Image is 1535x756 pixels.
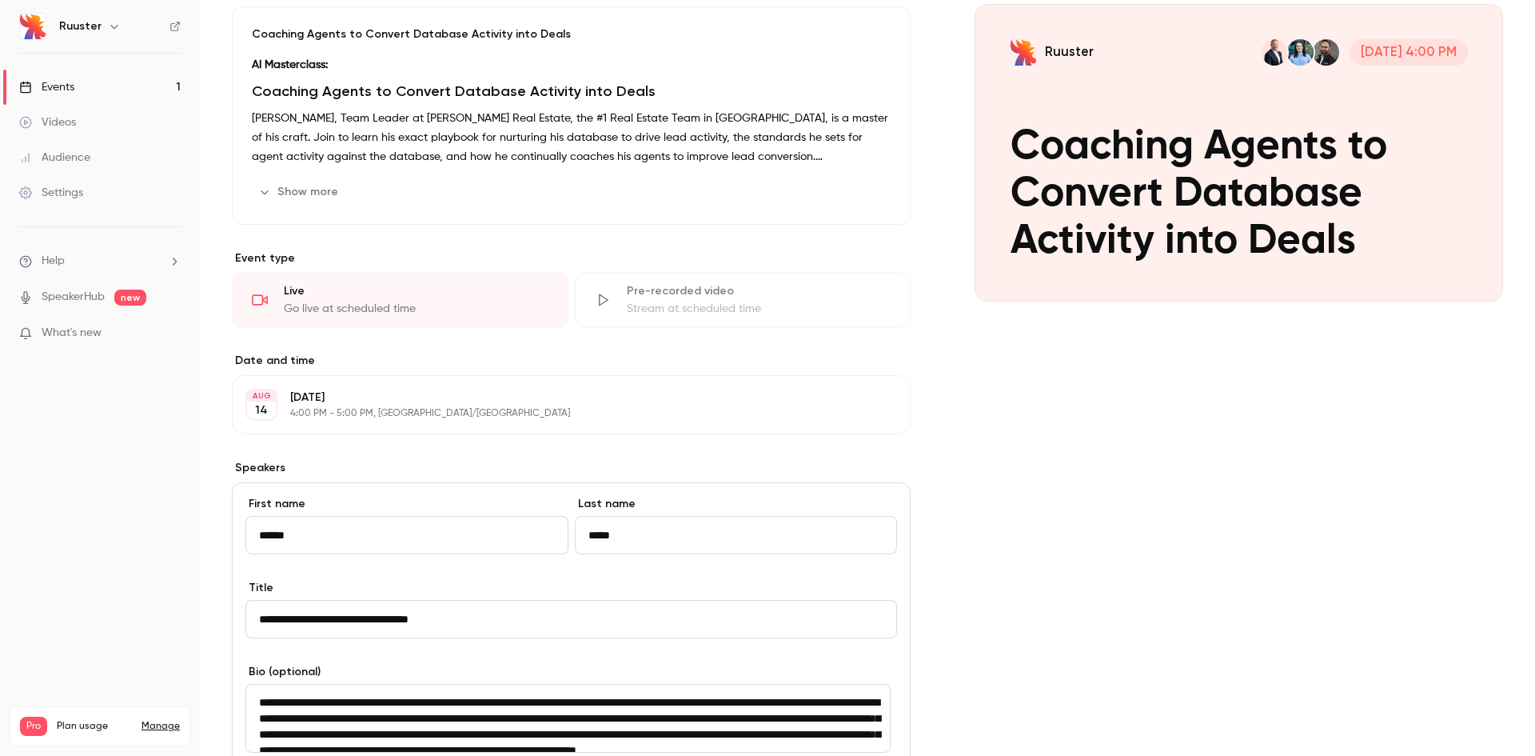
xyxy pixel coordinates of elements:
label: Title [245,580,897,596]
label: Speakers [232,460,911,476]
span: Pro [20,717,47,736]
a: SpeakerHub [42,289,105,306]
p: [PERSON_NAME], Team Leader at [PERSON_NAME] Real Estate, the #1 Real Estate Team in [GEOGRAPHIC_D... [252,109,891,166]
p: Event type [232,250,911,266]
iframe: Noticeable Trigger [161,326,181,341]
strong: AI Masterclass: [252,59,328,70]
div: Stream at scheduled time [627,301,891,317]
span: Help [42,253,65,270]
img: Ruuster [20,14,46,39]
div: Audience [19,150,90,166]
label: Last name [575,496,898,512]
p: Coaching Agents to Convert Database Activity into Deals [252,26,891,42]
div: Go live at scheduled time [284,301,548,317]
div: Settings [19,185,83,201]
label: First name [245,496,568,512]
p: 4:00 PM - 5:00 PM, [GEOGRAPHIC_DATA]/[GEOGRAPHIC_DATA] [290,407,826,420]
strong: Coaching Agents to Convert Database Activity into Deals [252,82,656,100]
span: Plan usage [57,720,132,733]
h6: Ruuster [59,18,102,34]
span: What's new [42,325,102,342]
div: Pre-recorded videoStream at scheduled time [575,273,911,327]
div: LiveGo live at scheduled time [232,273,568,327]
p: [DATE] [290,390,826,406]
div: Pre-recorded video [627,283,891,299]
button: Show more [252,179,348,205]
p: 14 [255,402,268,418]
span: new [114,290,146,306]
label: Bio (optional) [245,664,897,680]
div: AUG [247,390,276,402]
div: Events [19,79,74,95]
div: Live [284,283,548,299]
div: Videos [19,114,76,130]
li: help-dropdown-opener [19,253,181,270]
label: Date and time [232,353,911,369]
a: Manage [142,720,180,733]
